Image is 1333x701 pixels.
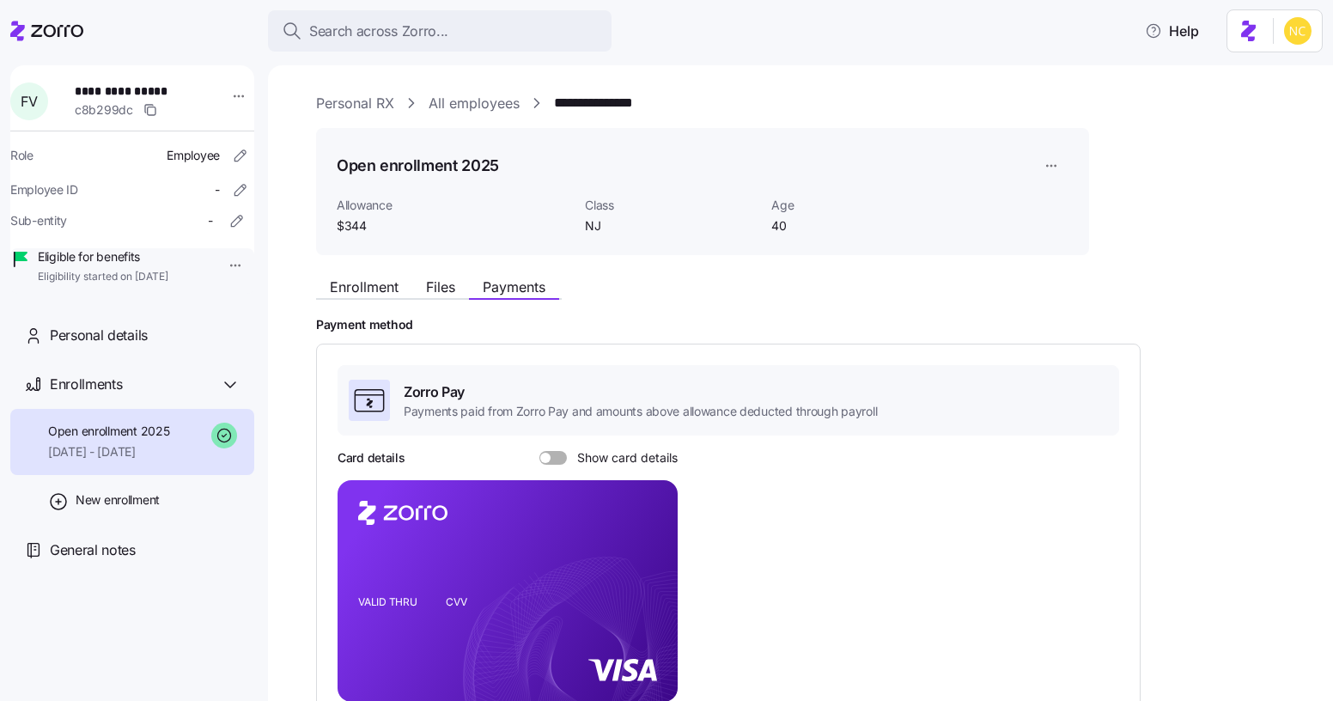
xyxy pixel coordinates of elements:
[426,280,455,294] span: Files
[10,181,78,198] span: Employee ID
[404,381,877,403] span: Zorro Pay
[1131,14,1213,48] button: Help
[429,93,520,114] a: All employees
[483,280,545,294] span: Payments
[167,147,220,164] span: Employee
[338,449,405,466] h3: Card details
[268,10,612,52] button: Search across Zorro...
[337,155,499,176] h1: Open enrollment 2025
[48,443,169,460] span: [DATE] - [DATE]
[75,101,133,119] span: c8b299dc
[585,197,758,214] span: Class
[76,491,160,509] span: New enrollment
[10,147,33,164] span: Role
[404,403,877,420] span: Payments paid from Zorro Pay and amounts above allowance deducted through payroll
[330,280,399,294] span: Enrollment
[585,217,758,235] span: NJ
[50,374,122,395] span: Enrollments
[10,212,67,229] span: Sub-entity
[208,212,213,229] span: -
[48,423,169,440] span: Open enrollment 2025
[50,325,148,346] span: Personal details
[50,539,136,561] span: General notes
[309,21,448,42] span: Search across Zorro...
[771,197,944,214] span: Age
[337,217,571,235] span: $344
[446,595,467,608] tspan: CVV
[358,595,417,608] tspan: VALID THRU
[771,217,944,235] span: 40
[1145,21,1199,41] span: Help
[215,181,220,198] span: -
[337,197,571,214] span: Allowance
[316,93,394,114] a: Personal RX
[567,451,678,465] span: Show card details
[1284,17,1312,45] img: e03b911e832a6112bf72643c5874f8d8
[316,317,1309,333] h2: Payment method
[38,270,168,284] span: Eligibility started on [DATE]
[38,248,168,265] span: Eligible for benefits
[21,94,37,108] span: F V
